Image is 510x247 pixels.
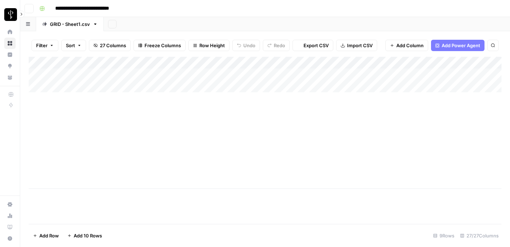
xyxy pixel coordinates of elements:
[430,230,457,241] div: 9 Rows
[263,40,290,51] button: Redo
[4,6,16,23] button: Workspace: LP Production Workloads
[29,230,63,241] button: Add Row
[4,221,16,233] a: Learning Hub
[442,42,480,49] span: Add Power Agent
[4,49,16,60] a: Insights
[89,40,131,51] button: 27 Columns
[4,233,16,244] button: Help + Support
[4,26,16,38] a: Home
[188,40,229,51] button: Row Height
[74,232,102,239] span: Add 10 Rows
[36,17,104,31] a: GRID - Sheet1.csv
[63,230,106,241] button: Add 10 Rows
[396,42,424,49] span: Add Column
[50,21,90,28] div: GRID - Sheet1.csv
[347,42,373,49] span: Import CSV
[4,72,16,83] a: Your Data
[39,232,59,239] span: Add Row
[144,42,181,49] span: Freeze Columns
[66,42,75,49] span: Sort
[134,40,186,51] button: Freeze Columns
[4,8,17,21] img: LP Production Workloads Logo
[4,60,16,72] a: Opportunities
[36,42,47,49] span: Filter
[457,230,501,241] div: 27/27 Columns
[61,40,86,51] button: Sort
[385,40,428,51] button: Add Column
[304,42,329,49] span: Export CSV
[32,40,58,51] button: Filter
[4,199,16,210] a: Settings
[4,38,16,49] a: Browse
[4,210,16,221] a: Usage
[232,40,260,51] button: Undo
[243,42,255,49] span: Undo
[336,40,377,51] button: Import CSV
[199,42,225,49] span: Row Height
[431,40,484,51] button: Add Power Agent
[274,42,285,49] span: Redo
[293,40,333,51] button: Export CSV
[100,42,126,49] span: 27 Columns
